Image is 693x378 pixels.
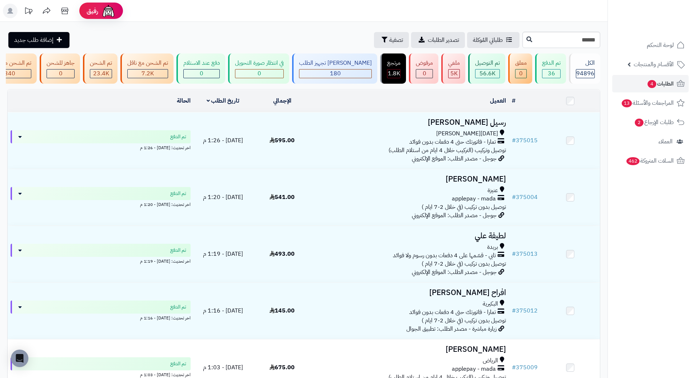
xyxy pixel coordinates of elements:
div: 23374 [90,69,112,78]
span: 180 [330,69,341,78]
div: دفع عند الاستلام [183,59,220,67]
span: تم الدفع [170,303,186,311]
span: 0 [200,69,203,78]
div: اخر تحديث: [DATE] - 1:19 م [11,257,191,264]
span: توصيل بدون تركيب (في خلال 2-7 ايام ) [422,203,506,211]
span: # [512,250,516,258]
span: إضافة طلب جديد [14,36,53,44]
div: 56583 [475,69,499,78]
a: طلبات الإرجاع2 [612,114,689,131]
a: تم الشحن 23.4K [81,53,119,84]
span: 0 [423,69,426,78]
a: الكل94896 [567,53,602,84]
span: 1.8K [388,69,400,78]
button: تصفية [374,32,409,48]
span: توصيل وتركيب (التركيب خلال 4 ايام من استلام الطلب) [389,146,506,155]
a: دفع عند الاستلام 0 [175,53,227,84]
div: جاهز للشحن [47,59,75,67]
a: [PERSON_NAME] تجهيز الطلب 180 [291,53,379,84]
span: [DATE] - 1:20 م [203,193,243,202]
a: مرفوض 0 [407,53,440,84]
div: مرتجع [387,59,401,67]
span: المراجعات والأسئلة [621,98,674,108]
span: 493.00 [270,250,295,258]
img: ai-face.png [101,4,116,18]
span: 4 [648,80,656,88]
span: [DATE] - 1:03 م [203,363,243,372]
a: ملغي 5K [440,53,467,84]
span: تم الدفع [170,247,186,254]
span: 5K [450,69,458,78]
a: لوحة التحكم [612,36,689,54]
div: ملغي [448,59,460,67]
span: # [512,193,516,202]
a: #375009 [512,363,538,372]
h3: رسيل [PERSON_NAME] [315,118,506,127]
h3: [PERSON_NAME] [315,175,506,183]
span: رفيق [87,7,98,15]
span: العملاء [658,136,673,147]
a: المراجعات والأسئلة13 [612,94,689,112]
div: Open Intercom Messenger [11,350,28,367]
span: 541.00 [270,193,295,202]
div: 0 [235,69,283,78]
span: الأقسام والمنتجات [634,59,674,69]
span: جوجل - مصدر الطلب: الموقع الإلكتروني [412,154,497,163]
a: تم التوصيل 56.6K [467,53,507,84]
a: #375013 [512,250,538,258]
span: طلباتي المُوكلة [473,36,503,44]
span: طلبات الإرجاع [634,117,674,127]
a: إضافة طلب جديد [8,32,69,48]
div: 0 [416,69,433,78]
div: اخر تحديث: [DATE] - 1:20 م [11,200,191,208]
div: تم الشحن مع ناقل [127,59,168,67]
span: applepay - mada [452,365,496,373]
span: 7.2K [142,69,154,78]
span: [DATE] - 1:26 م [203,136,243,145]
div: اخر تحديث: [DATE] - 1:03 م [11,370,191,378]
span: 36 [548,69,555,78]
span: # [512,306,516,315]
a: جاهز للشحن 0 [38,53,81,84]
span: 595.00 [270,136,295,145]
h3: لطيفة علي [315,232,506,240]
span: تم الدفع [170,133,186,140]
div: في انتظار صورة التحويل [235,59,284,67]
div: اخر تحديث: [DATE] - 1:16 م [11,314,191,321]
span: تم الدفع [170,190,186,197]
a: طلباتي المُوكلة [467,32,519,48]
span: الرياض [483,357,498,365]
span: 56.6K [479,69,495,78]
span: البكيرية [483,300,498,308]
h3: [PERSON_NAME] [315,345,506,354]
span: applepay - mada [452,195,496,203]
a: الإجمالي [273,96,291,105]
div: 0 [515,69,526,78]
span: 462 [626,157,640,165]
div: 0 [184,69,219,78]
span: زيارة مباشرة - مصدر الطلب: تطبيق الجوال [406,325,497,333]
div: الكل [576,59,595,67]
div: معلق [515,59,527,67]
div: تم الدفع [542,59,561,67]
span: [DATE][PERSON_NAME] [436,130,498,138]
span: [DATE] - 1:19 م [203,250,243,258]
a: السلات المتروكة462 [612,152,689,170]
a: تم الشحن مع ناقل 7.2K [119,53,175,84]
span: الطلبات [647,79,674,89]
a: معلق 0 [507,53,534,84]
a: العملاء [612,133,689,150]
span: السلات المتروكة [626,156,674,166]
span: 0 [258,69,261,78]
a: في انتظار صورة التحويل 0 [227,53,291,84]
span: تم الدفع [170,360,186,367]
span: 340 [4,69,15,78]
span: تمارا - فاتورتك حتى 4 دفعات بدون فوائد [409,308,496,317]
a: تحديثات المنصة [19,4,37,20]
span: 675.00 [270,363,295,372]
a: #375012 [512,306,538,315]
h3: افراح [PERSON_NAME] [315,289,506,297]
span: توصيل بدون تركيب (في خلال 2-7 ايام ) [422,259,506,268]
div: 1810 [387,69,400,78]
a: تاريخ الطلب [207,96,240,105]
